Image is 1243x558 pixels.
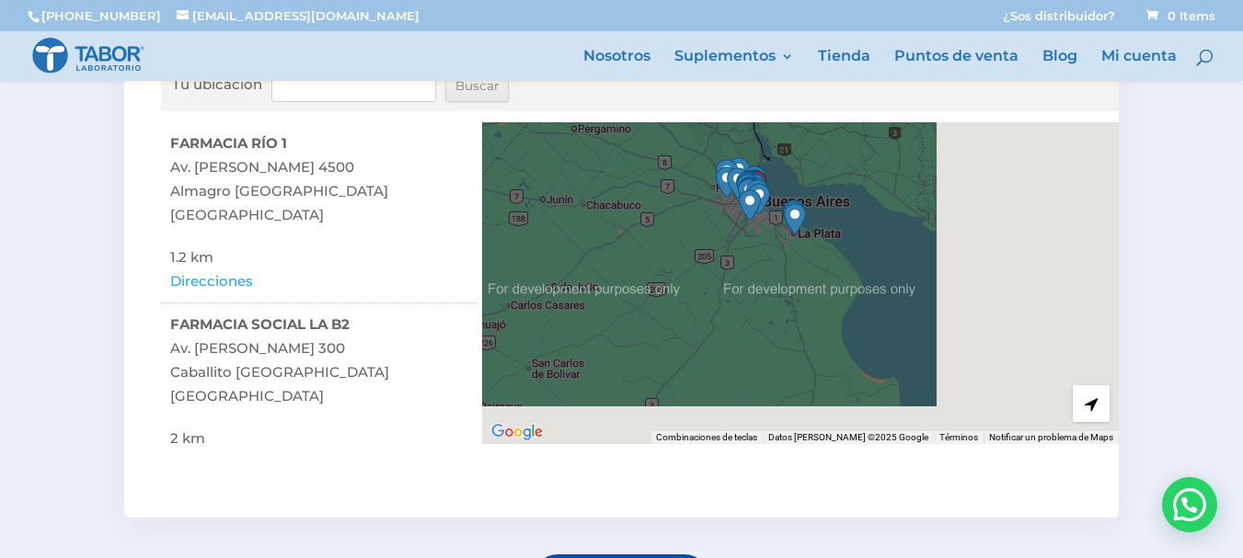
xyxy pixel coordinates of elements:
[170,336,467,360] span: Av. [PERSON_NAME] 300
[170,134,287,152] strong: FARMACIA RÍO 1
[739,177,761,210] div: FARMABELÉN
[674,50,794,81] a: Suplementos
[818,50,870,81] a: Tienda
[737,174,759,206] div: FARMABELÉN
[738,178,760,211] div: FARMABELÉN
[739,189,761,222] div: FARMACIA DOTTINO BARRIENTOS
[1101,50,1177,81] a: Mi cuenta
[783,199,805,232] div: FARMACIA ZUCOLILLO
[1003,10,1115,31] a: ¿Sos distribuidor?
[748,183,770,215] div: FARMACIA LYNCH
[746,177,768,210] div: DIETÉTICA MANU
[728,157,750,189] div: FARMACIA DEL AGUILA
[170,203,467,227] span: [GEOGRAPHIC_DATA]
[1146,8,1215,23] span: 0 Items
[989,432,1113,442] a: Notificar un problema de Maps
[170,245,467,293] div: 1.2 km
[746,179,768,211] div: FARMACIA FRANCO ITALIANA
[744,170,766,202] div: Punto de partida
[583,50,650,81] a: Nosotros
[1143,8,1215,23] a: 0 Items
[768,432,928,442] span: Datos [PERSON_NAME] ©2025 Google
[170,315,350,333] strong: FARMACIA SOCIAL LA B2
[737,172,759,204] div: FARMABELÉN
[716,159,738,191] div: FARMACIA DEL AGUILA
[736,171,758,203] div: FARMABELÉN
[784,203,806,235] div: FARMACIA ENTIO
[743,165,765,198] div: FARMACIA ALBERDI
[727,167,749,199] div: FARMACIA NUEVA CASELLA
[716,166,738,199] div: FARMACIA ANA
[487,420,547,444] a: Abre esta zona en Google Maps (se abre en una nueva ventana)
[487,420,547,444] img: Google
[656,431,757,444] button: Combinaciones de teclas
[1085,396,1098,413] span: 
[445,70,509,102] input: Buscar
[1042,50,1077,81] a: Blog
[31,36,145,75] img: Laboratorio Tabor
[170,427,467,474] div: 2 km
[170,384,467,408] span: [GEOGRAPHIC_DATA]
[41,8,161,23] a: [PHONE_NUMBER]
[170,155,467,179] span: Av. [PERSON_NAME] 4500
[170,182,388,199] span: Almagro [GEOGRAPHIC_DATA]
[739,172,761,204] div: FARMACIA ALBERDI
[177,8,420,23] a: [EMAIL_ADDRESS][DOMAIN_NAME]
[170,269,253,293] a: Direcciones
[742,171,765,203] div: FARMACIA SOCIAL LA B2
[170,363,389,381] span: Caballito [GEOGRAPHIC_DATA]
[741,172,763,204] div: FARMACIA ALBERDI
[744,174,766,206] div: FARMACIA FARMABELÉN
[939,432,978,442] a: Términos
[172,70,262,99] label: Tu ubicación
[783,201,805,233] div: PRANA TIENDASALUDABLE
[1162,477,1217,532] div: Hola! Cómo puedo ayudarte? WhatsApp contact
[894,50,1019,81] a: Puntos de venta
